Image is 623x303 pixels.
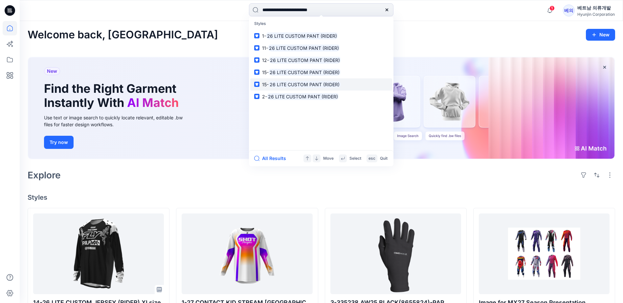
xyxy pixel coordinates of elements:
a: 15-26 LITE CUSTOM PANT (RIDER) [250,66,392,78]
div: 베의 [563,5,575,16]
span: 1 [549,6,555,11]
p: Quit [380,155,388,162]
a: Image for MX27 Season Presentation [479,213,610,294]
h2: Explore [28,170,61,180]
button: Try now [44,136,74,149]
mark: 26 LITE CUSTOM PANT (RIDER) [269,69,341,76]
button: All Results [254,154,290,162]
div: 베트남 의류개발 [577,4,615,12]
a: 1-26 LITE CUSTOM PANT (RIDER) [250,30,392,42]
mark: 26 LITE CUSTOM PANT (RIDER) [267,93,339,100]
button: New [586,29,615,41]
mark: 26 LITE CUSTOM PANT (RIDER) [269,56,341,64]
span: 2- [262,94,267,99]
span: 15- [262,82,269,87]
h1: Find the Right Garment Instantly With [44,82,182,110]
a: 12-26 LITE CUSTOM PANT (RIDER) [250,54,392,66]
span: 1- [262,33,266,39]
div: Use text or image search to quickly locate relevant, editable .bw files for faster design workflows. [44,114,192,128]
p: Styles [250,18,392,30]
mark: 26 LITE CUSTOM PANT (RIDER) [268,44,340,52]
a: 3-335238 AW25 BLACK(8655824)-PAP [330,213,461,294]
span: AI Match [127,95,179,110]
p: Move [323,155,334,162]
mark: 26 LITE CUSTOM PANT (RIDER) [266,32,338,40]
span: 15- [262,70,269,75]
span: 12- [262,57,269,63]
div: Hyunjin Corporation [577,12,615,17]
a: 15-26 LITE CUSTOM PANT (RIDER) [250,78,392,91]
a: 11-26 LITE CUSTOM PANT (RIDER) [250,42,392,54]
mark: 26 LITE CUSTOM PANT (RIDER) [269,81,341,88]
p: Select [349,155,361,162]
a: 14-26 LITE CUSTOM JERSEY (RIDER) XLsize [33,213,164,294]
p: esc [368,155,375,162]
h4: Styles [28,193,615,201]
a: 1-27 CONTACT KID STREAM JERSEY [182,213,312,294]
span: 11- [262,45,268,51]
a: 2-26 LITE CUSTOM PANT (RIDER) [250,91,392,103]
span: New [47,67,57,75]
h2: Welcome back, [GEOGRAPHIC_DATA] [28,29,218,41]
